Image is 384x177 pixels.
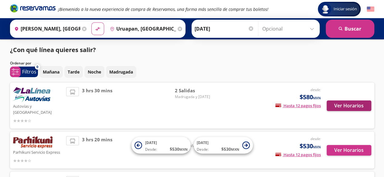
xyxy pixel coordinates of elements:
[195,21,254,36] input: Elegir Fecha
[311,136,321,141] em: desde:
[84,66,104,78] button: Noche
[131,137,191,154] button: [DATE]Desde:$530MXN
[58,6,268,12] em: ¡Bienvenido a la nueva experiencia de compra de Reservamos, una forma más sencilla de comprar tus...
[109,69,133,75] p: Madrugada
[22,68,36,75] p: Filtros
[313,96,321,100] small: MXN
[231,147,239,152] small: MXN
[197,140,209,145] span: [DATE]
[43,69,59,75] p: Mañana
[88,69,101,75] p: Noche
[326,20,374,38] button: Buscar
[327,100,371,111] button: Ver Horarios
[82,87,112,124] span: 3 hrs 30 mins
[10,4,56,13] i: Brand Logo
[10,45,96,54] p: ¿Con qué línea quieres salir?
[13,87,50,102] img: Autovías y La Línea
[262,21,317,36] input: Opcional
[275,103,321,108] span: Hasta 12 pagos fijos
[221,146,239,152] span: $ 530
[327,145,371,156] button: Ver Horarios
[175,87,217,94] span: 2 Salidas
[39,66,63,78] button: Mañana
[68,69,80,75] p: Tarde
[13,148,63,156] p: Parhikuni Servicio Express
[82,136,112,164] span: 3 hrs 20 mins
[300,142,321,151] span: $530
[168,136,217,143] span: 5 Salidas
[10,4,56,15] a: Brand Logo
[36,64,38,70] span: 0
[145,147,157,152] span: Desde:
[170,146,188,152] span: $ 530
[300,93,321,102] span: $580
[311,87,321,92] em: desde:
[13,102,63,115] p: Autovías y [GEOGRAPHIC_DATA]
[367,5,374,13] button: English
[64,66,83,78] button: Tarde
[179,147,188,152] small: MXN
[10,61,31,66] p: Ordenar por
[10,67,38,77] button: 0Filtros
[194,137,253,154] button: [DATE]Desde:$530MXN
[275,152,321,157] span: Hasta 12 pagos fijos
[313,145,321,149] small: MXN
[107,21,176,36] input: Buscar Destino
[175,94,217,100] span: Madrugada y [DATE]
[13,136,53,148] img: Parhikuni Servicio Express
[145,140,157,145] span: [DATE]
[106,66,136,78] button: Madrugada
[197,147,209,152] span: Desde:
[12,21,80,36] input: Buscar Origen
[331,6,359,12] span: Iniciar sesión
